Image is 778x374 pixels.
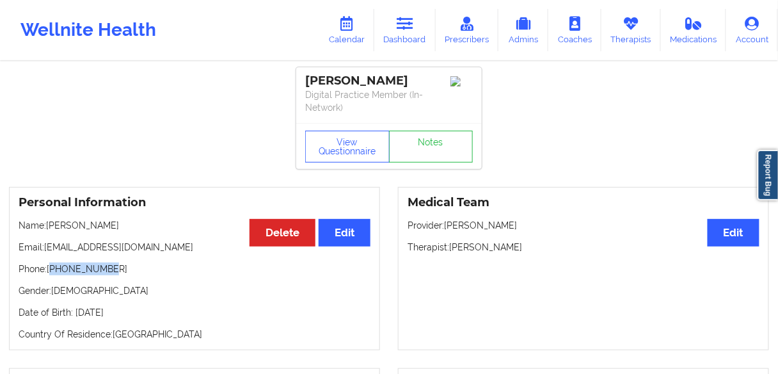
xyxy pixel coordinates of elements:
button: Delete [250,219,315,247]
button: Edit [319,219,370,247]
p: Therapist: [PERSON_NAME] [408,241,759,254]
a: Admins [498,9,548,51]
a: Notes [389,131,473,163]
p: Date of Birth: [DATE] [19,306,370,319]
button: View Questionnaire [305,131,390,163]
h3: Medical Team [408,195,759,210]
p: Gender: [DEMOGRAPHIC_DATA] [19,284,370,297]
p: Email: [EMAIL_ADDRESS][DOMAIN_NAME] [19,241,370,254]
p: Country Of Residence: [GEOGRAPHIC_DATA] [19,328,370,341]
p: Phone: [PHONE_NUMBER] [19,263,370,275]
a: Prescribers [436,9,499,51]
p: Name: [PERSON_NAME] [19,219,370,232]
button: Edit [708,219,759,247]
div: [PERSON_NAME] [305,74,473,88]
p: Provider: [PERSON_NAME] [408,219,759,232]
a: Calendar [319,9,374,51]
a: Coaches [548,9,601,51]
a: Dashboard [374,9,436,51]
a: Report Bug [758,150,778,200]
a: Medications [661,9,727,51]
a: Account [726,9,778,51]
a: Therapists [601,9,661,51]
img: Image%2Fplaceholer-image.png [450,76,473,86]
p: Digital Practice Member (In-Network) [305,88,473,114]
h3: Personal Information [19,195,370,210]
